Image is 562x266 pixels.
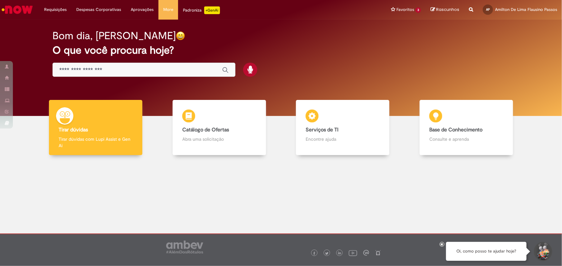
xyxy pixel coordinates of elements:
[52,30,176,41] h2: Bom dia, [PERSON_NAME]
[34,100,157,155] a: Tirar dúvidas Tirar dúvidas com Lupi Assist e Gen Ai
[495,7,557,12] span: Amilton De Lima Flausino Passos
[431,7,459,13] a: Rascunhos
[44,6,67,13] span: Requisições
[338,252,341,255] img: logo_footer_linkedin.png
[486,7,490,12] span: AP
[183,6,220,14] div: Padroniza
[446,242,527,261] div: Oi, como posso te ajudar hoje?
[429,136,503,142] p: Consulte e aprenda
[166,241,203,253] img: logo_footer_ambev_rotulo_gray.png
[163,6,173,13] span: More
[405,100,528,155] a: Base de Conhecimento Consulte e aprenda
[533,242,552,261] button: Iniciar Conversa de Suporte
[396,6,414,13] span: Favoritos
[52,45,510,56] h2: O que você procura hoje?
[59,136,133,149] p: Tirar dúvidas com Lupi Assist e Gen Ai
[313,252,316,255] img: logo_footer_facebook.png
[363,250,369,256] img: logo_footer_workplace.png
[436,6,459,13] span: Rascunhos
[325,252,329,255] img: logo_footer_twitter.png
[306,127,338,133] b: Serviços de TI
[1,3,34,16] img: ServiceNow
[429,127,482,133] b: Base de Conhecimento
[415,7,421,13] span: 3
[182,136,256,142] p: Abra uma solicitação
[306,136,380,142] p: Encontre ajuda
[76,6,121,13] span: Despesas Corporativas
[281,100,405,155] a: Serviços de TI Encontre ajuda
[204,6,220,14] p: +GenAi
[131,6,154,13] span: Aprovações
[176,31,185,40] img: happy-face.png
[182,127,229,133] b: Catálogo de Ofertas
[349,249,357,257] img: logo_footer_youtube.png
[375,250,381,256] img: logo_footer_naosei.png
[157,100,281,155] a: Catálogo de Ofertas Abra uma solicitação
[59,127,88,133] b: Tirar dúvidas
